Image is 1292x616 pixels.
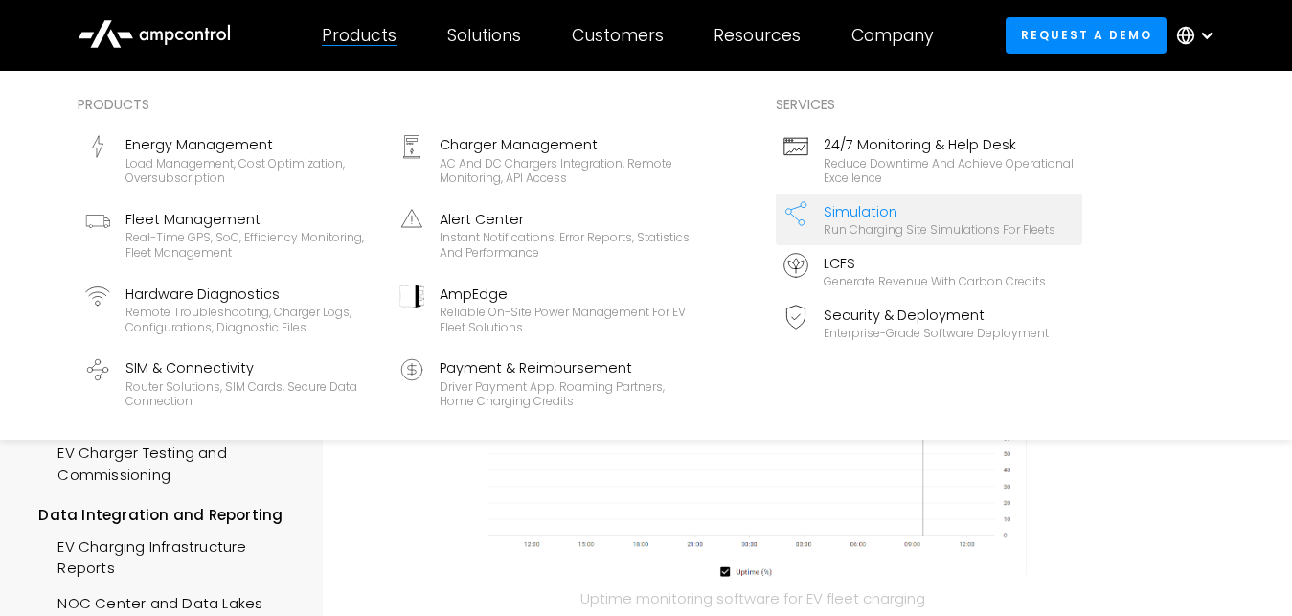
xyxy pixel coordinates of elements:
div: Customers [572,25,664,46]
div: Data Integration and Reporting [38,505,297,526]
div: Payment & Reimbursement [440,357,691,378]
div: Energy Management [125,134,376,155]
div: Fleet Management [125,209,376,230]
a: SimulationRun charging site simulations for fleets [776,194,1082,245]
div: Charger Management [440,134,691,155]
a: EV Charging Infrastructure Reports [38,527,297,584]
a: Request a demo [1006,17,1167,53]
div: Router Solutions, SIM Cards, Secure Data Connection [125,379,376,409]
div: Run charging site simulations for fleets [824,222,1055,238]
div: Hardware Diagnostics [125,284,376,305]
div: Products [322,25,397,46]
div: SIM & Connectivity [125,357,376,378]
div: AmpEdge [440,284,691,305]
a: Security & DeploymentEnterprise-grade software deployment [776,297,1082,349]
figcaption: Uptime monitoring software for EV fleet charging [479,588,1027,608]
div: Company [851,25,934,46]
div: Remote troubleshooting, charger logs, configurations, diagnostic files [125,305,376,334]
a: AmpEdgeReliable On-site Power Management for EV Fleet Solutions [392,276,698,343]
div: Resources [714,25,801,46]
div: AC and DC chargers integration, remote monitoring, API access [440,156,691,186]
div: LCFS [824,253,1046,274]
a: Alert CenterInstant notifications, error reports, statistics and performance [392,201,698,268]
div: Products [78,94,698,115]
div: Real-time GPS, SoC, efficiency monitoring, fleet management [125,230,376,260]
a: Fleet ManagementReal-time GPS, SoC, efficiency monitoring, fleet management [78,201,384,268]
a: Charger ManagementAC and DC chargers integration, remote monitoring, API access [392,126,698,194]
div: Security & Deployment [824,305,1049,326]
div: Simulation [824,201,1055,222]
div: Generate revenue with carbon credits [824,274,1046,289]
a: Payment & ReimbursementDriver Payment App, Roaming Partners, Home Charging Credits [392,350,698,417]
div: Load management, cost optimization, oversubscription [125,156,376,186]
div: Solutions [447,25,521,46]
a: Energy ManagementLoad management, cost optimization, oversubscription [78,126,384,194]
a: Hardware DiagnosticsRemote troubleshooting, charger logs, configurations, diagnostic files [78,276,384,343]
a: LCFSGenerate revenue with carbon credits [776,245,1082,297]
div: Services [776,94,1082,115]
div: Driver Payment App, Roaming Partners, Home Charging Credits [440,379,691,409]
a: 24/7 Monitoring & Help DeskReduce downtime and achieve operational excellence [776,126,1082,194]
div: Alert Center [440,209,691,230]
a: EV Charger Testing and Commissioning [38,433,297,491]
div: Reduce downtime and achieve operational excellence [824,156,1075,186]
div: 24/7 Monitoring & Help Desk [824,134,1075,155]
a: SIM & ConnectivityRouter Solutions, SIM Cards, Secure Data Connection [78,350,384,417]
div: Instant notifications, error reports, statistics and performance [440,230,691,260]
div: Enterprise-grade software deployment [824,326,1049,341]
div: Reliable On-site Power Management for EV Fleet Solutions [440,305,691,334]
